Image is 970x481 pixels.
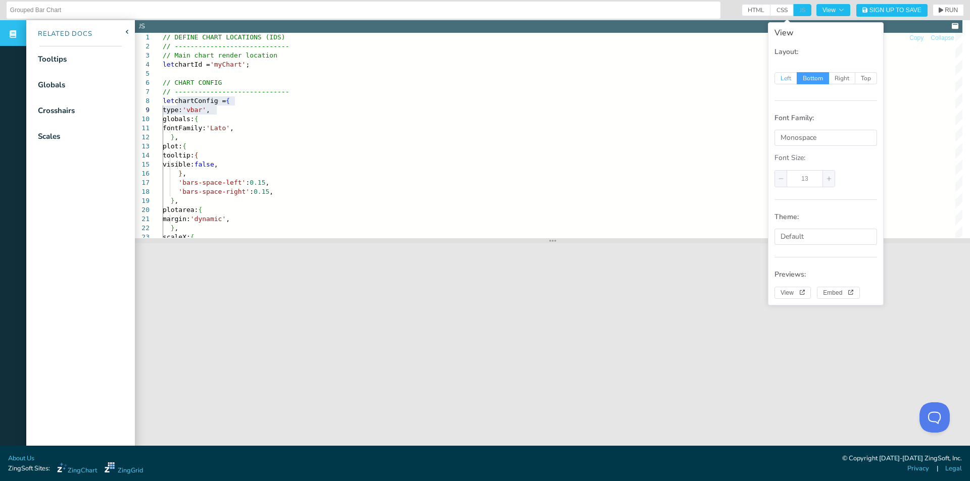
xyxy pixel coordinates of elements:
span: Left [774,72,797,84]
span: View [781,290,805,296]
span: Monospace [781,133,816,142]
span: 'Lato' [206,124,230,132]
button: Embed [817,287,860,299]
div: 11 [135,124,150,133]
div: JS [139,22,145,31]
button: Sign Up to Save [856,4,928,17]
iframe: Your browser does not support iframes. [135,243,970,456]
div: 2 [135,42,150,51]
span: , [226,215,230,223]
span: { [195,115,199,123]
p: Theme: [774,212,877,222]
div: 17 [135,178,150,187]
span: , [174,197,178,204]
span: RUN [945,7,958,13]
a: ZingGrid [105,462,143,475]
span: , [230,124,234,132]
span: scaleX: [163,233,190,241]
span: visible: [163,161,195,168]
a: Legal [945,464,962,473]
span: increase number [822,171,835,187]
span: 'bars-space-right' [178,188,250,195]
button: Copy [909,33,924,43]
span: HTML [742,4,770,16]
div: 6 [135,78,150,87]
span: Top [855,72,877,84]
span: // ----------------------------- [163,42,289,50]
div: © Copyright [DATE]-[DATE] ZingSoft, Inc. [842,454,962,464]
span: chartId = [174,61,210,68]
span: { [190,233,195,241]
div: Scales [38,131,60,142]
p: Font Size: [774,153,877,163]
span: globals: [163,115,195,123]
div: View [774,29,877,37]
div: checkbox-group [742,4,811,16]
div: 8 [135,96,150,105]
span: type: [163,106,182,114]
a: About Us [8,454,34,463]
div: 13 [135,142,150,151]
span: chartConfig = [174,97,226,104]
div: 20 [135,205,150,215]
div: Crosshairs [38,105,75,117]
div: 23 [135,233,150,242]
div: 10 [135,115,150,124]
span: ZingSoft Sites: [8,464,50,473]
span: } [171,133,175,141]
span: 'myChart' [210,61,246,68]
span: { [226,97,230,104]
span: View [822,7,844,13]
span: 0.15 [254,188,269,195]
span: false [195,161,214,168]
span: Collapse [931,35,954,41]
span: , [269,188,273,195]
span: decrease number [775,171,787,187]
div: radio-group [774,72,877,84]
div: Tooltips [38,54,67,65]
div: Related Docs [26,29,92,39]
span: , [174,224,178,232]
span: , [214,161,218,168]
span: JS [794,4,811,16]
div: View [768,22,884,305]
div: 18 [135,187,150,196]
div: 15 [135,160,150,169]
span: 'bars-space-left' [178,179,246,186]
div: 3 [135,51,150,60]
span: , [174,133,178,141]
span: Sign Up to Save [869,7,922,13]
button: Collapse [930,33,955,43]
span: let [163,97,174,104]
span: { [198,206,202,213]
div: 22 [135,224,150,233]
span: // ----------------------------- [163,88,289,95]
span: { [182,142,186,150]
p: Layout: [774,47,877,57]
span: , [206,106,210,114]
div: 21 [135,215,150,224]
span: : [246,179,250,186]
span: plotarea: [163,206,198,213]
span: fontFamily: [163,124,206,132]
a: ZingChart [57,462,97,475]
span: , [182,170,186,177]
div: 12 [135,133,150,142]
span: 'dynamic' [190,215,226,223]
div: 19 [135,196,150,205]
button: View [774,287,811,299]
a: Privacy [907,464,929,473]
iframe: Toggle Customer Support [919,402,950,433]
div: 9 [135,105,150,115]
button: View [816,4,850,16]
span: 0.15 [250,179,265,186]
span: Default [781,232,804,241]
div: 5 [135,69,150,78]
span: , [266,179,270,186]
span: Bottom [797,72,829,84]
span: Copy [909,35,924,41]
span: } [171,197,175,204]
div: 14 [135,151,150,160]
span: margin: [163,215,190,223]
span: { [195,151,199,159]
